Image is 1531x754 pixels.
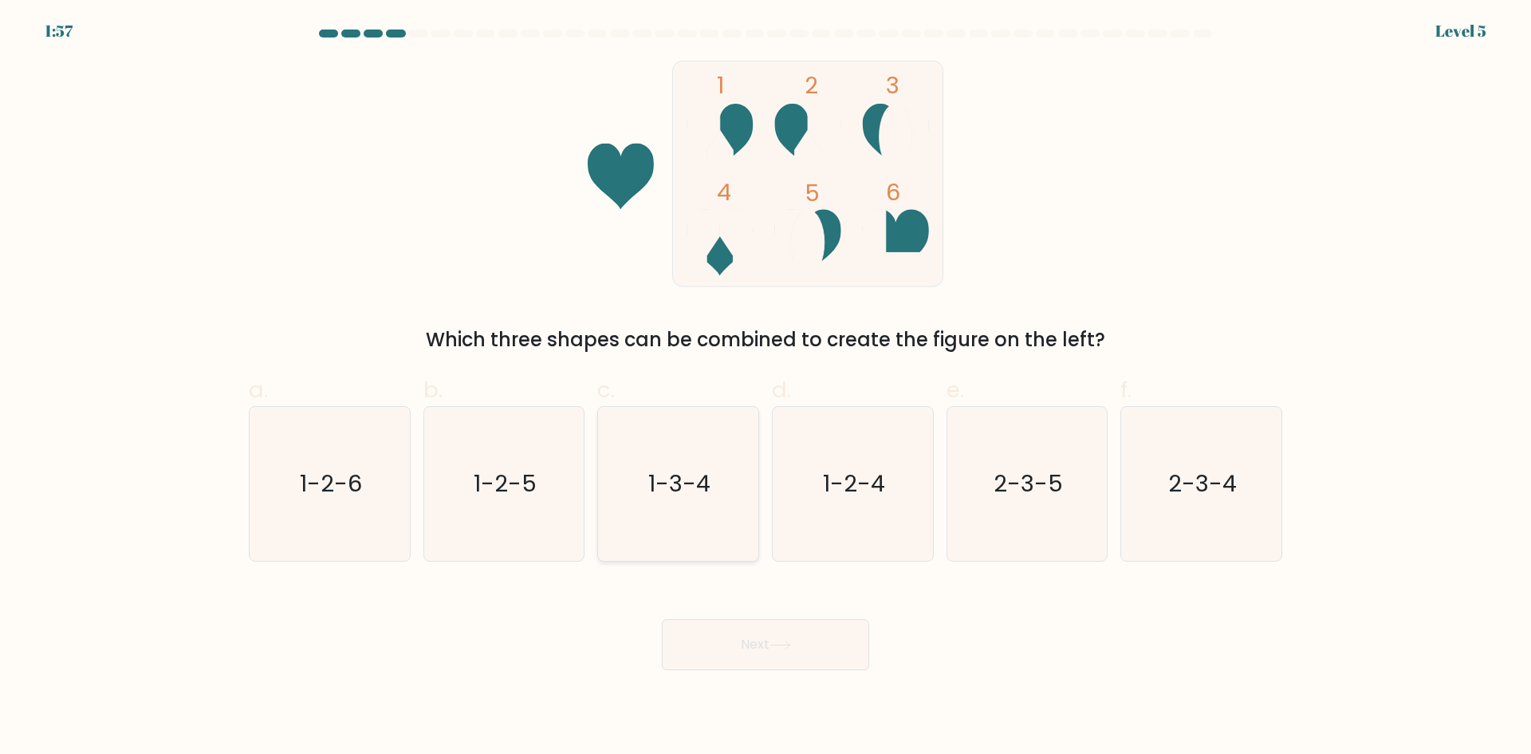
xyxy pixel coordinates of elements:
text: 2-3-4 [1169,468,1238,499]
div: Which three shapes can be combined to create the figure on the left? [258,326,1273,354]
text: 1-2-4 [823,468,885,499]
span: b. [423,374,443,405]
button: Next [662,619,869,670]
div: 1:57 [45,19,73,43]
span: c. [597,374,615,405]
span: a. [249,374,268,405]
tspan: 6 [886,176,900,208]
span: d. [772,374,791,405]
tspan: 1 [717,69,724,101]
text: 1-2-5 [474,468,537,499]
tspan: 2 [805,69,818,101]
span: f. [1120,374,1132,405]
text: 2-3-5 [994,468,1063,499]
text: 1-3-4 [649,468,711,499]
tspan: 4 [717,176,731,208]
div: Level 5 [1435,19,1486,43]
text: 1-2-6 [300,468,362,499]
tspan: 3 [886,69,899,101]
span: e. [947,374,964,405]
tspan: 5 [805,177,820,209]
